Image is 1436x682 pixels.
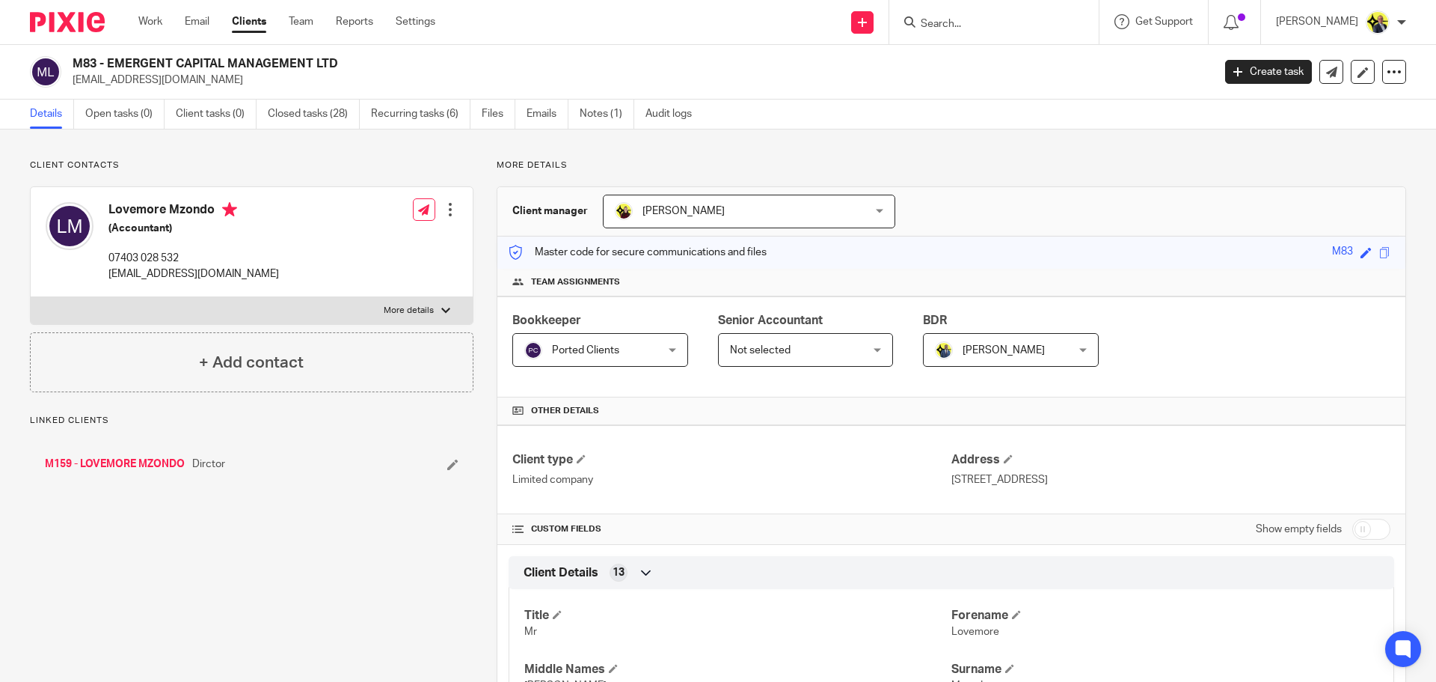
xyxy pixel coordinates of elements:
[512,472,951,487] p: Limited company
[935,341,953,359] img: Dennis-Starbridge.jpg
[30,100,74,129] a: Details
[524,627,537,637] span: Mr
[580,100,634,129] a: Notes (1)
[509,245,767,260] p: Master code for secure communications and files
[951,627,999,637] span: Lovemore
[512,452,951,468] h4: Client type
[1135,16,1193,27] span: Get Support
[1256,522,1342,537] label: Show empty fields
[615,202,633,220] img: Megan-Starbridge.jpg
[138,14,162,29] a: Work
[1366,10,1390,34] img: Dan-Starbridge%20(1).jpg
[108,267,279,281] p: [EMAIL_ADDRESS][DOMAIN_NAME]
[951,608,1378,624] h4: Forename
[923,314,947,326] span: BDR
[30,56,61,88] img: svg%3E
[524,608,951,624] h4: Title
[951,452,1390,468] h4: Address
[396,14,435,29] a: Settings
[73,73,1203,88] p: [EMAIL_ADDRESS][DOMAIN_NAME]
[30,415,473,427] p: Linked clients
[1276,14,1358,29] p: [PERSON_NAME]
[512,523,951,535] h4: CUSTOM FIELDS
[524,341,542,359] img: svg%3E
[718,314,823,326] span: Senior Accountant
[951,472,1390,487] p: [STREET_ADDRESS]
[531,405,599,417] span: Other details
[30,12,105,32] img: Pixie
[108,251,279,266] p: 07403 028 532
[531,276,620,288] span: Team assignments
[73,56,977,72] h2: M83 - EMERGENT CAPITAL MANAGEMENT LTD
[268,100,360,129] a: Closed tasks (28)
[524,565,598,581] span: Client Details
[552,345,619,356] span: Ported Clients
[30,159,473,171] p: Client contacts
[512,204,588,219] h3: Client manager
[46,202,93,250] img: svg%3E
[1225,60,1312,84] a: Create task
[963,345,1045,356] span: [PERSON_NAME]
[185,14,209,29] a: Email
[642,206,725,216] span: [PERSON_NAME]
[482,100,515,129] a: Files
[108,221,279,236] h5: (Accountant)
[371,100,470,129] a: Recurring tasks (6)
[951,662,1378,678] h4: Surname
[289,14,313,29] a: Team
[1332,244,1353,261] div: M83
[176,100,257,129] a: Client tasks (0)
[613,565,625,580] span: 13
[336,14,373,29] a: Reports
[85,100,165,129] a: Open tasks (0)
[232,14,266,29] a: Clients
[199,351,304,374] h4: + Add contact
[108,202,279,221] h4: Lovemore Mzondo
[645,100,703,129] a: Audit logs
[730,345,791,356] span: Not selected
[512,314,581,326] span: Bookkeeper
[524,662,951,678] h4: Middle Names
[192,457,225,472] span: Dirctor
[527,100,568,129] a: Emails
[919,18,1054,31] input: Search
[222,202,237,217] i: Primary
[497,159,1406,171] p: More details
[384,305,434,317] p: More details
[45,457,185,472] a: M159 - LOVEMORE MZONDO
